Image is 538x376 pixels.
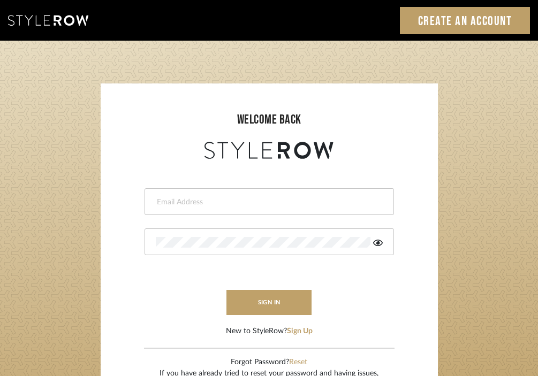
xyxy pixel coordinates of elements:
div: welcome back [111,110,427,129]
button: Sign Up [287,326,313,337]
input: Email Address [156,197,380,208]
a: Create an Account [400,7,531,34]
div: Forgot Password? [160,357,378,368]
button: sign in [226,290,312,315]
button: Reset [289,357,307,368]
div: New to StyleRow? [226,326,313,337]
